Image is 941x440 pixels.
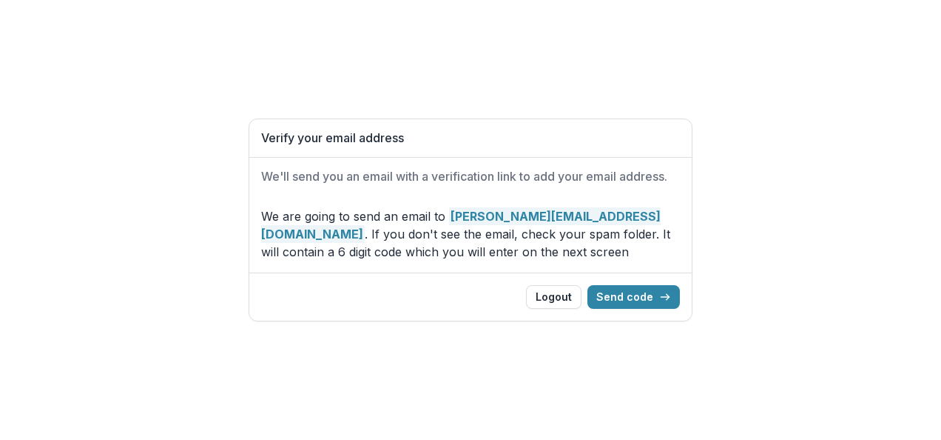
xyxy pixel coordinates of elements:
button: Send code [587,285,680,309]
button: Logout [526,285,581,309]
h2: We'll send you an email with a verification link to add your email address. [261,170,680,184]
h1: Verify your email address [261,131,680,145]
p: We are going to send an email to . If you don't see the email, check your spam folder. It will co... [261,207,680,261]
strong: [PERSON_NAME][EMAIL_ADDRESS][DOMAIN_NAME] [261,207,661,243]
